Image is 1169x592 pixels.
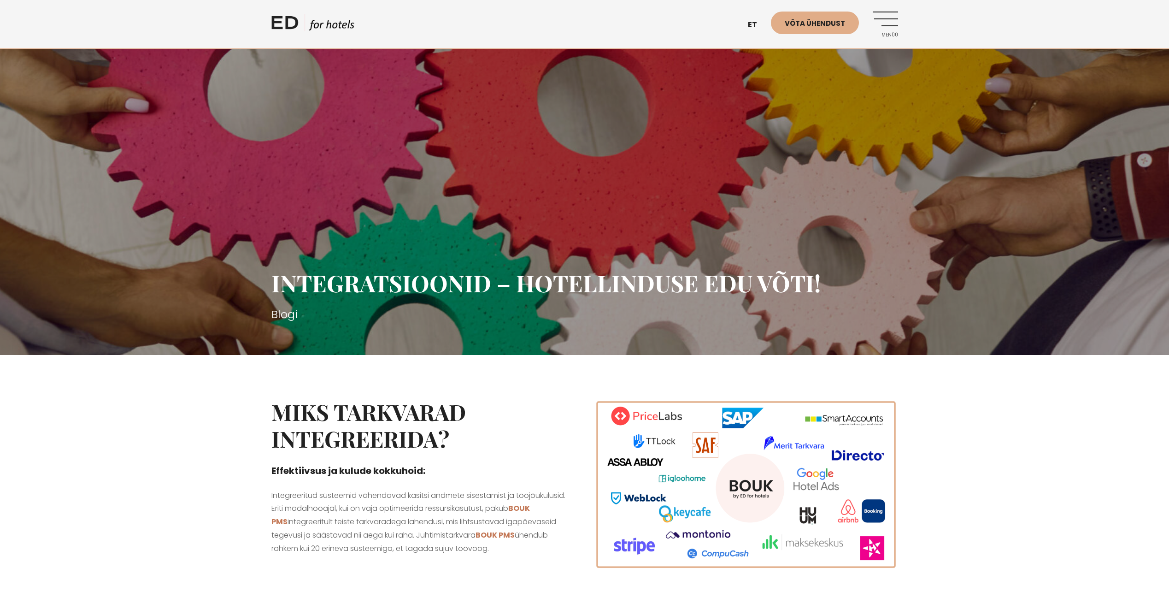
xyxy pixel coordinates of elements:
a: Menüü [873,12,898,37]
a: BOUK PMS [476,530,515,540]
a: BOUK PMS [271,503,530,527]
h2: Miks tarkvarad integreerida? [271,399,576,452]
span: Menüü [873,32,898,38]
a: et [743,14,771,36]
h1: Integratsioonid – hotellinduse edu võti! [271,269,898,297]
a: ED HOTELS [271,14,354,37]
a: Võta ühendust [771,12,859,34]
p: Integreeritud süsteemid vähendavad käsitsi andmete sisestamist ja tööjõukulusid. Eriti madalhooaj... [271,489,576,556]
h3: Blogi [271,306,898,323]
h4: Effektiivsus ja kulude kokkuhoid: [271,464,576,478]
img: Linkedin-BOUK-Integratsioonid-1920-x-1080-px.png [594,399,898,570]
